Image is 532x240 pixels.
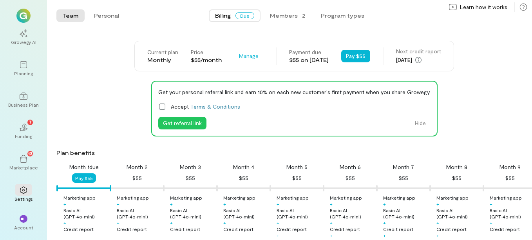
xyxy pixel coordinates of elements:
[436,232,439,238] div: +
[223,201,226,207] div: +
[277,226,307,232] div: Credit report
[223,195,255,201] div: Marketing app
[239,52,259,60] span: Manage
[490,226,520,232] div: Credit report
[264,9,311,22] button: Members · 2
[286,163,308,171] div: Month 5
[9,149,38,177] a: Marketplace
[170,220,173,226] div: +
[446,163,467,171] div: Month 8
[9,86,38,114] a: Business Plan
[277,232,279,238] div: +
[117,220,119,226] div: +
[223,226,253,232] div: Credit report
[170,207,215,220] div: Basic AI (GPT‑4o‑mini)
[436,220,439,226] div: +
[191,48,222,56] div: Price
[330,226,360,232] div: Credit report
[436,195,469,201] div: Marketing app
[117,201,119,207] div: +
[28,150,33,157] span: 13
[132,173,142,183] div: $55
[460,3,507,11] span: Learn how it works
[190,103,240,110] a: Terms & Conditions
[239,173,248,183] div: $55
[270,12,305,20] div: Members · 2
[383,201,386,207] div: +
[14,70,33,76] div: Planning
[69,163,99,171] div: Month 1 due
[277,207,322,220] div: Basic AI (GPT‑4o‑mini)
[383,232,386,238] div: +
[63,226,94,232] div: Credit report
[8,102,39,108] div: Business Plan
[170,195,202,201] div: Marketing app
[393,163,414,171] div: Month 7
[396,55,441,65] div: [DATE]
[383,220,386,226] div: +
[383,207,429,220] div: Basic AI (GPT‑4o‑mini)
[9,55,38,83] a: Planning
[9,164,38,171] div: Marketplace
[170,226,200,232] div: Credit report
[277,220,279,226] div: +
[158,117,206,129] button: Get referral link
[277,201,279,207] div: +
[186,173,195,183] div: $55
[15,133,32,139] div: Funding
[399,173,408,183] div: $55
[63,201,66,207] div: +
[63,207,109,220] div: Basic AI (GPT‑4o‑mini)
[330,207,375,220] div: Basic AI (GPT‑4o‑mini)
[170,201,173,207] div: +
[505,173,515,183] div: $55
[292,173,302,183] div: $55
[14,196,33,202] div: Settings
[341,50,370,62] button: Pay $55
[29,118,32,125] span: 7
[277,195,309,201] div: Marketing app
[452,173,461,183] div: $55
[117,226,147,232] div: Credit report
[209,9,261,22] button: BillingDue
[346,173,355,183] div: $55
[490,220,492,226] div: +
[88,9,125,22] button: Personal
[436,201,439,207] div: +
[410,117,431,129] button: Hide
[340,163,361,171] div: Month 6
[234,50,263,62] button: Manage
[63,220,66,226] div: +
[127,163,148,171] div: Month 2
[330,232,333,238] div: +
[396,47,441,55] div: Next credit report
[490,201,492,207] div: +
[147,48,178,56] div: Current plan
[223,207,269,220] div: Basic AI (GPT‑4o‑mini)
[490,195,522,201] div: Marketing app
[499,163,521,171] div: Month 9
[289,56,329,64] div: $55 on [DATE]
[315,9,371,22] button: Program types
[9,23,38,51] a: Growegy AI
[436,226,467,232] div: Credit report
[9,117,38,145] a: Funding
[436,207,482,220] div: Basic AI (GPT‑4o‑mini)
[117,195,149,201] div: Marketing app
[215,12,231,20] span: Billing
[233,163,254,171] div: Month 4
[56,9,85,22] button: Team
[9,180,38,208] a: Settings
[63,195,96,201] div: Marketing app
[72,173,96,183] button: Pay $55
[330,201,333,207] div: +
[147,56,178,64] div: Monthly
[171,102,240,111] span: Accept
[191,56,222,64] div: $55/month
[330,195,362,201] div: Marketing app
[14,224,33,231] div: Account
[235,12,254,19] span: Due
[158,88,431,96] div: Get your personal referral link and earn 10% on each new customer's first payment when you share ...
[180,163,201,171] div: Month 3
